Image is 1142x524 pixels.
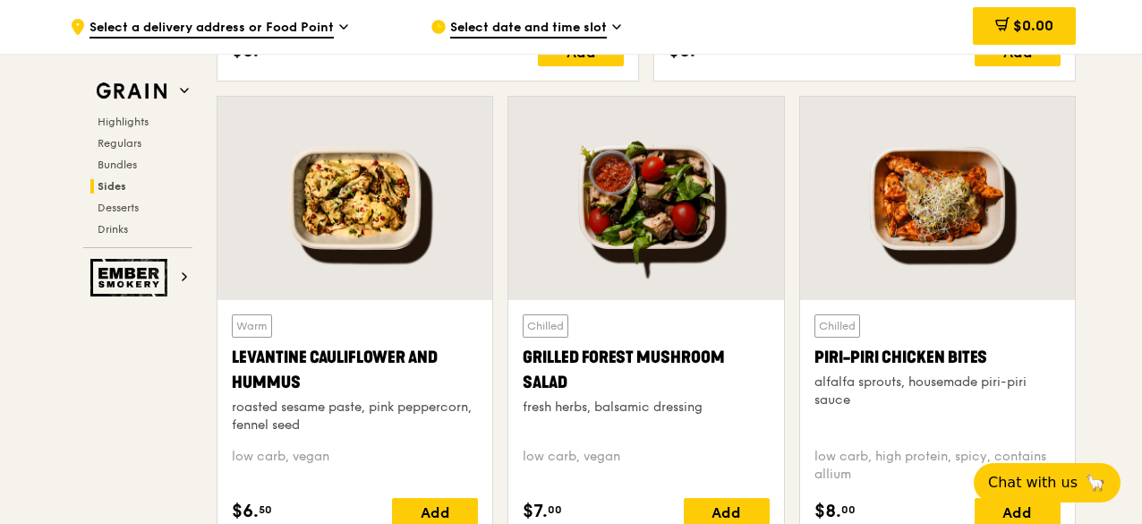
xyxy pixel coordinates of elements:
[548,503,562,517] span: 00
[259,503,272,517] span: 50
[98,202,139,214] span: Desserts
[98,223,128,236] span: Drinks
[450,19,607,39] span: Select date and time slot
[814,345,1061,370] div: Piri-piri Chicken Bites
[523,345,769,395] div: Grilled Forest Mushroom Salad
[98,159,137,171] span: Bundles
[974,463,1121,503] button: Chat with us🦙
[90,259,173,296] img: Ember Smokery web logo
[90,75,173,107] img: Grain web logo
[814,374,1061,409] div: alfalfa sprouts, housemade piri-piri sauce
[98,180,126,193] span: Sides
[89,19,334,39] span: Select a delivery address or Food Point
[232,399,478,434] div: roasted sesame paste, pink peppercorn, fennel seed
[1013,17,1053,34] span: $0.00
[975,38,1061,66] div: Add
[988,472,1078,494] span: Chat with us
[814,448,1061,484] div: low carb, high protein, spicy, contains allium
[523,314,568,338] div: Chilled
[814,314,860,338] div: Chilled
[232,448,478,484] div: low carb, vegan
[232,345,478,395] div: Levantine Cauliflower and Hummus
[98,137,141,150] span: Regulars
[232,314,272,338] div: Warm
[523,448,769,484] div: low carb, vegan
[1085,472,1106,494] span: 🦙
[98,116,149,128] span: Highlights
[523,399,769,417] div: fresh herbs, balsamic dressing
[538,38,624,66] div: Add
[841,503,856,517] span: 00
